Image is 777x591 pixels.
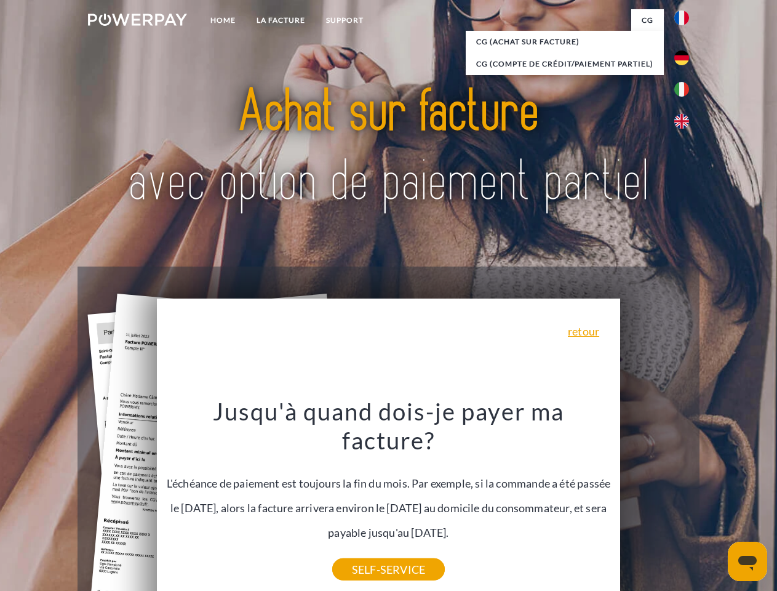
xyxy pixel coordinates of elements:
[674,114,689,129] img: en
[200,9,246,31] a: Home
[164,396,613,456] h3: Jusqu'à quand dois-je payer ma facture?
[674,50,689,65] img: de
[466,53,664,75] a: CG (Compte de crédit/paiement partiel)
[118,59,659,236] img: title-powerpay_fr.svg
[568,326,599,337] a: retour
[164,396,613,569] div: L'échéance de paiement est toujours la fin du mois. Par exemple, si la commande a été passée le [...
[246,9,316,31] a: LA FACTURE
[631,9,664,31] a: CG
[88,14,187,26] img: logo-powerpay-white.svg
[316,9,374,31] a: Support
[674,10,689,25] img: fr
[728,542,767,581] iframe: Bouton de lancement de la fenêtre de messagerie
[674,82,689,97] img: it
[466,31,664,53] a: CG (achat sur facture)
[332,558,445,581] a: SELF-SERVICE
